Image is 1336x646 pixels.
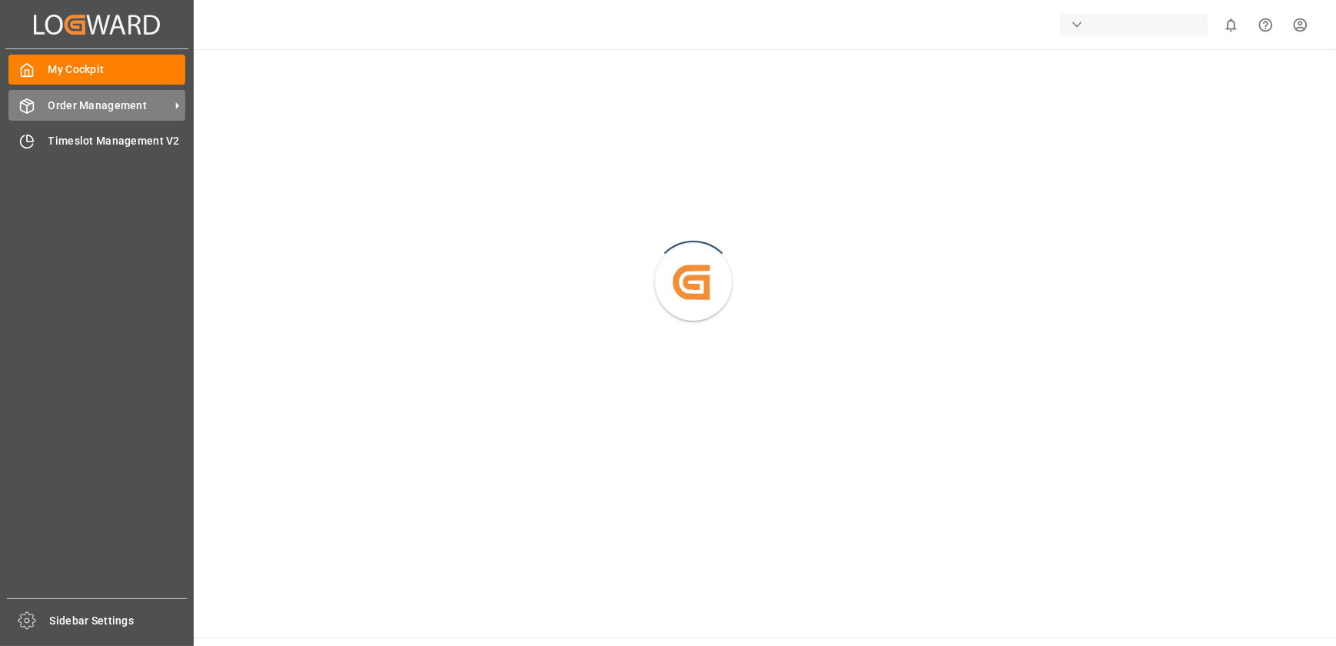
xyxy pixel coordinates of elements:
a: My Cockpit [8,55,185,85]
button: show 0 new notifications [1214,8,1248,42]
span: Sidebar Settings [50,613,188,629]
span: Timeslot Management V2 [48,133,186,149]
span: Order Management [48,98,170,114]
a: Timeslot Management V2 [8,126,185,156]
span: My Cockpit [48,62,186,78]
button: Help Center [1248,8,1283,42]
